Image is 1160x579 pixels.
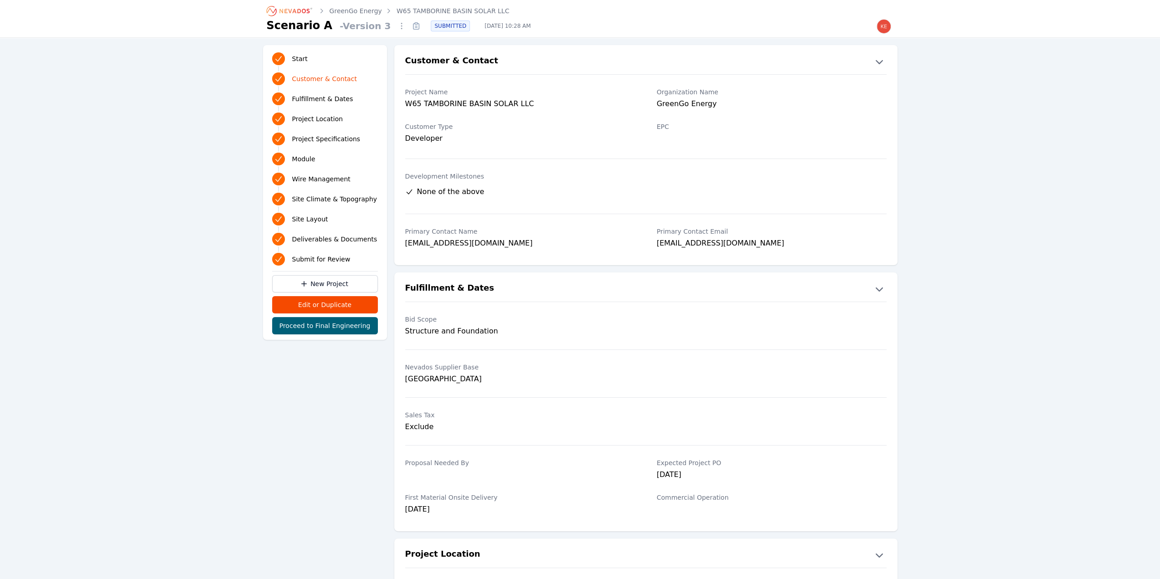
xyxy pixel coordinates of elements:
[292,215,328,224] span: Site Layout
[405,421,635,432] div: Exclude
[336,20,394,32] span: - Version 3
[657,227,887,236] label: Primary Contact Email
[657,469,887,482] div: [DATE]
[657,122,887,131] label: EPC
[272,317,378,334] button: Proceed to Final Engineering
[405,493,635,502] label: First Material Onsite Delivery
[431,20,470,31] div: SUBMITTED
[405,363,635,372] label: Nevados Supplier Base
[394,54,897,69] button: Customer & Contact
[405,410,635,420] label: Sales Tax
[405,374,635,384] div: [GEOGRAPHIC_DATA]
[405,238,635,251] div: [EMAIL_ADDRESS][DOMAIN_NAME]
[657,98,887,111] div: GreenGo Energy
[405,282,494,296] h2: Fulfillment & Dates
[477,22,538,30] span: [DATE] 10:28 AM
[876,19,891,34] img: kevin.west@nevados.solar
[657,458,887,467] label: Expected Project PO
[292,74,357,83] span: Customer & Contact
[272,51,378,267] nav: Progress
[405,458,635,467] label: Proposal Needed By
[394,548,897,562] button: Project Location
[405,315,635,324] label: Bid Scope
[292,114,343,123] span: Project Location
[292,154,315,164] span: Module
[657,238,887,251] div: [EMAIL_ADDRESS][DOMAIN_NAME]
[272,296,378,313] button: Edit or Duplicate
[292,235,377,244] span: Deliverables & Documents
[267,18,333,33] h1: Scenario A
[405,98,635,111] div: W65 TAMBORINE BASIN SOLAR LLC
[330,6,382,15] a: GreenGo Energy
[405,172,887,181] label: Development Milestones
[267,4,510,18] nav: Breadcrumb
[405,54,498,69] h2: Customer & Contact
[292,255,351,264] span: Submit for Review
[417,186,485,197] span: None of the above
[405,326,635,337] div: Structure and Foundation
[405,87,635,97] label: Project Name
[292,94,353,103] span: Fulfillment & Dates
[657,87,887,97] label: Organization Name
[405,504,635,517] div: [DATE]
[292,54,308,63] span: Start
[292,195,377,204] span: Site Climate & Topography
[405,548,480,562] h2: Project Location
[657,493,887,502] label: Commercial Operation
[405,133,635,144] div: Developer
[292,174,351,184] span: Wire Management
[272,275,378,292] a: New Project
[394,282,897,296] button: Fulfillment & Dates
[292,134,361,143] span: Project Specifications
[397,6,510,15] a: W65 TAMBORINE BASIN SOLAR LLC
[405,227,635,236] label: Primary Contact Name
[405,122,635,131] label: Customer Type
